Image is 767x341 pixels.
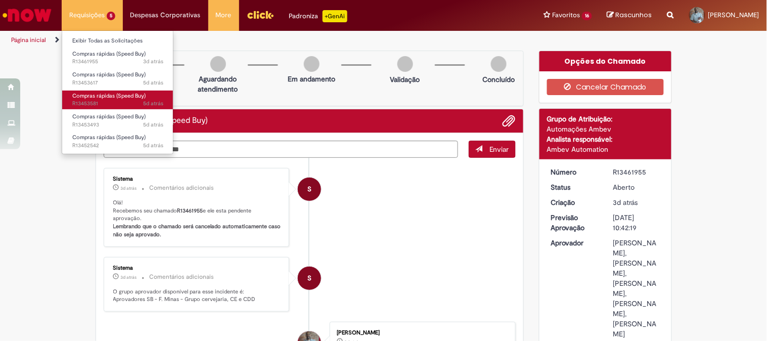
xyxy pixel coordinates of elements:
a: Exibir Todas as Solicitações [62,35,173,47]
time: 29/08/2025 11:42:28 [121,274,137,280]
span: 5d atrás [143,100,163,107]
span: Enviar [489,145,509,154]
span: [PERSON_NAME] [708,11,759,19]
div: Grupo de Atribuição: [547,114,664,124]
div: Analista responsável: [547,134,664,144]
div: System [298,178,321,201]
button: Enviar [469,141,516,158]
small: Comentários adicionais [150,273,214,281]
ul: Trilhas de página [8,31,504,50]
b: R13461955 [177,207,203,215]
span: 5d atrás [143,79,163,87]
span: 3d atrás [613,198,638,207]
span: R13453617 [72,79,163,87]
div: R13461955 [613,167,660,177]
span: More [216,10,232,20]
textarea: Digite sua mensagem aqui... [104,141,459,158]
time: 27/08/2025 13:49:56 [143,142,163,149]
img: img-circle-grey.png [397,56,413,72]
a: Aberto R13453581 : Compras rápidas (Speed Buy) [62,91,173,109]
div: [PERSON_NAME] [337,330,505,336]
p: Validação [390,74,420,84]
div: System [298,267,321,290]
div: Ambev Automation [547,144,664,154]
div: Sistema [113,176,282,182]
span: 3d atrás [121,185,137,191]
time: 29/08/2025 11:42:19 [613,198,638,207]
div: Aberto [613,182,660,192]
p: Olá! Recebemos seu chamado e ele esta pendente aprovação. [113,199,282,239]
div: Opções do Chamado [539,51,671,71]
span: 3d atrás [121,274,137,280]
p: Concluído [482,74,515,84]
time: 27/08/2025 16:35:13 [143,79,163,87]
a: Página inicial [11,36,46,44]
a: Aberto R13453493 : Compras rápidas (Speed Buy) [62,111,173,130]
img: ServiceNow [1,5,53,25]
span: Despesas Corporativas [130,10,201,20]
div: Sistema [113,265,282,271]
span: Compras rápidas (Speed Buy) [72,71,146,78]
span: Compras rápidas (Speed Buy) [72,134,146,141]
dt: Previsão Aprovação [544,212,606,233]
span: 5d atrás [143,142,163,149]
div: [PERSON_NAME], [PERSON_NAME], [PERSON_NAME], [PERSON_NAME], [PERSON_NAME] [613,238,660,339]
p: Aguardando atendimento [194,74,243,94]
span: 5d atrás [143,121,163,129]
div: [DATE] 10:42:19 [613,212,660,233]
div: 29/08/2025 11:42:19 [613,197,660,207]
time: 29/08/2025 11:42:31 [121,185,137,191]
dt: Status [544,182,606,192]
span: Compras rápidas (Speed Buy) [72,50,146,58]
img: img-circle-grey.png [304,56,320,72]
dt: Aprovador [544,238,606,248]
a: Aberto R13453617 : Compras rápidas (Speed Buy) [62,69,173,88]
a: Rascunhos [607,11,652,20]
span: R13453581 [72,100,163,108]
span: Compras rápidas (Speed Buy) [72,113,146,120]
a: Aberto R13461955 : Compras rápidas (Speed Buy) [62,49,173,67]
span: R13453493 [72,121,163,129]
div: Padroniza [289,10,347,22]
span: S [307,177,311,201]
b: Lembrando que o chamado será cancelado automaticamente caso não seja aprovado. [113,223,283,238]
span: S [307,266,311,290]
p: +GenAi [323,10,347,22]
div: Automações Ambev [547,124,664,134]
dt: Número [544,167,606,177]
span: Compras rápidas (Speed Buy) [72,92,146,100]
button: Cancelar Chamado [547,79,664,95]
span: 5 [107,12,115,20]
time: 27/08/2025 16:15:32 [143,121,163,129]
a: Aberto R13452542 : Compras rápidas (Speed Buy) [62,132,173,151]
img: img-circle-grey.png [210,56,226,72]
span: 3d atrás [143,58,163,65]
dt: Criação [544,197,606,207]
span: Favoritos [552,10,580,20]
img: img-circle-grey.png [491,56,507,72]
button: Adicionar anexos [503,114,516,127]
span: R13461955 [72,58,163,66]
small: Comentários adicionais [150,184,214,192]
ul: Requisições [62,30,173,154]
time: 27/08/2025 16:30:17 [143,100,163,107]
p: O grupo aprovador disponível para esse incidente é: Aprovadores SB - F. Minas - Grupo cervejaria,... [113,288,282,304]
p: Em andamento [288,74,335,84]
time: 29/08/2025 11:42:21 [143,58,163,65]
img: click_logo_yellow_360x200.png [247,7,274,22]
span: Requisições [69,10,105,20]
span: Rascunhos [616,10,652,20]
span: 16 [582,12,592,20]
span: R13452542 [72,142,163,150]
